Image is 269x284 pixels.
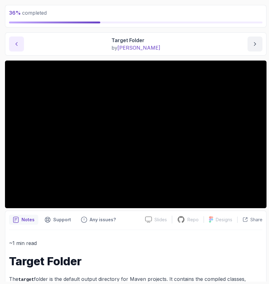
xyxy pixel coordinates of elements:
[9,255,262,267] h1: Target Folder
[9,37,24,51] button: previous content
[41,215,75,225] button: Support button
[53,217,71,223] p: Support
[5,61,267,208] iframe: 7 - Target folder
[18,277,34,282] code: target
[216,217,232,223] p: Designs
[248,37,262,51] button: next content
[154,217,167,223] p: Slides
[250,217,262,223] p: Share
[90,217,116,223] p: Any issues?
[9,215,38,225] button: notes button
[237,217,262,223] button: Share
[9,10,47,16] span: completed
[9,239,262,247] p: ~1 min read
[187,217,199,223] p: Repo
[111,37,160,44] p: Target Folder
[21,217,35,223] p: Notes
[9,10,21,16] span: 36 %
[117,45,160,51] span: [PERSON_NAME]
[77,215,120,225] button: Feedback button
[111,44,160,51] p: by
